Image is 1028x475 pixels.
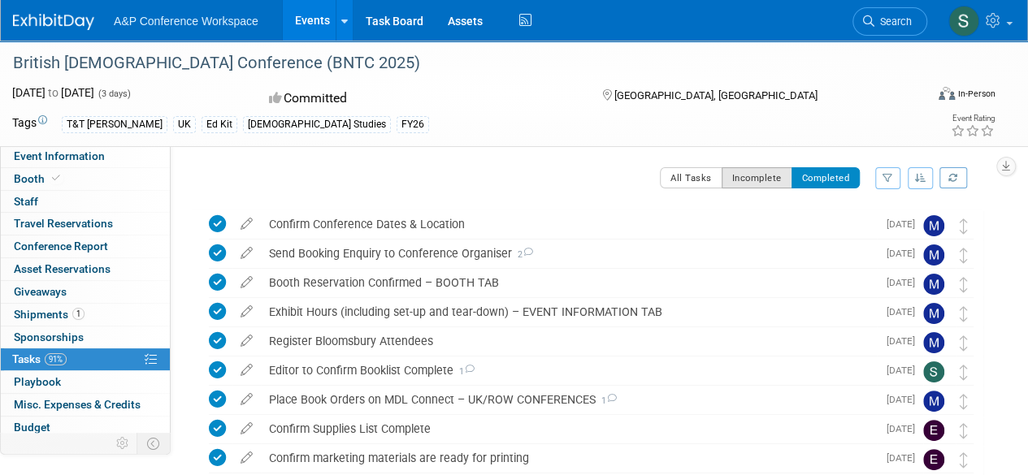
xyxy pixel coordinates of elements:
[923,332,944,353] img: Matt Hambridge
[14,330,84,343] span: Sponsorships
[232,304,261,319] a: edit
[14,240,108,253] span: Conference Report
[14,195,38,208] span: Staff
[1,417,170,438] a: Budget
[887,248,923,259] span: [DATE]
[202,116,237,133] div: Ed Kit
[852,7,927,36] a: Search
[948,6,979,37] img: Sarah Blake
[887,306,923,317] span: [DATE]
[46,86,61,99] span: to
[261,327,877,355] div: Register Bloomsbury Attendees
[52,174,60,183] i: Booth reservation complete
[397,116,429,133] div: FY26
[1,394,170,416] a: Misc. Expenses & Credits
[874,15,912,28] span: Search
[14,149,105,162] span: Event Information
[13,14,94,30] img: ExhibitDay
[261,269,877,296] div: Booth Reservation Confirmed – BOOTH TAB
[596,395,617,406] span: 1
[923,361,944,382] img: Sarah Blake
[14,285,67,298] span: Giveaways
[951,114,995,123] div: Event Rating
[1,304,170,326] a: Shipments1
[960,218,968,234] i: Move task
[660,167,722,188] button: All Tasks
[614,89,817,101] span: [GEOGRAPHIC_DATA], [GEOGRAPHIC_DATA]
[232,392,261,407] a: edit
[887,335,923,347] span: [DATE]
[1,281,170,303] a: Giveaways
[12,86,94,99] span: [DATE] [DATE]
[960,365,968,380] i: Move task
[887,365,923,376] span: [DATE]
[62,116,167,133] div: T&T [PERSON_NAME]
[1,191,170,213] a: Staff
[939,167,967,188] a: Refresh
[852,84,995,109] div: Event Format
[97,89,131,99] span: (3 days)
[114,15,258,28] span: A&P Conference Workspace
[960,423,968,438] i: Move task
[232,246,261,261] a: edit
[232,451,261,465] a: edit
[960,248,968,263] i: Move task
[261,444,877,472] div: Confirm marketing materials are ready for printing
[232,334,261,348] a: edit
[232,217,261,231] a: edit
[14,172,63,185] span: Booth
[14,217,113,230] span: Travel Reservations
[261,415,877,443] div: Confirm Supplies List Complete
[960,306,968,322] i: Move task
[923,274,944,295] img: Matt Hambridge
[792,167,861,188] button: Completed
[261,386,877,413] div: Place Book Orders on MDL Connect – UK/ROW CONFERENCES
[72,308,85,320] span: 1
[1,213,170,235] a: Travel Reservations
[261,356,877,384] div: Editor to Confirm Booklist Complete
[243,116,391,133] div: [DEMOGRAPHIC_DATA] Studies
[923,215,944,236] img: Matt Hambridge
[7,49,912,78] div: British [DEMOGRAPHIC_DATA] Conference (BNTC 2025)
[887,277,923,288] span: [DATE]
[261,240,877,267] div: Send Booking Enquiry to Conference Organiser
[960,277,968,292] i: Move task
[1,258,170,280] a: Asset Reservations
[923,420,944,441] img: Emma Chonofsky
[261,210,877,238] div: Confirm Conference Dates & Location
[923,303,944,324] img: Matt Hambridge
[1,168,170,190] a: Booth
[12,114,47,133] td: Tags
[14,375,61,388] span: Playbook
[232,363,261,378] a: edit
[14,262,111,275] span: Asset Reservations
[1,326,170,348] a: Sponsorships
[887,394,923,405] span: [DATE]
[1,145,170,167] a: Event Information
[14,308,85,321] span: Shipments
[923,391,944,412] img: Matt Hambridge
[173,116,196,133] div: UK
[722,167,792,188] button: Incomplete
[887,452,923,464] span: [DATE]
[960,452,968,468] i: Move task
[232,275,261,290] a: edit
[14,421,50,434] span: Budget
[137,433,171,454] td: Toggle Event Tabs
[14,398,141,411] span: Misc. Expenses & Credits
[887,218,923,230] span: [DATE]
[264,84,575,113] div: Committed
[960,394,968,409] i: Move task
[109,433,137,454] td: Personalize Event Tab Strip
[45,353,67,365] span: 91%
[939,87,955,100] img: Format-Inperson.png
[453,366,475,377] span: 1
[12,352,67,365] span: Tasks
[1,371,170,393] a: Playbook
[1,235,170,257] a: Conference Report
[232,421,261,436] a: edit
[957,88,995,100] div: In-Person
[923,449,944,470] img: Emma Chonofsky
[887,423,923,434] span: [DATE]
[960,335,968,351] i: Move task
